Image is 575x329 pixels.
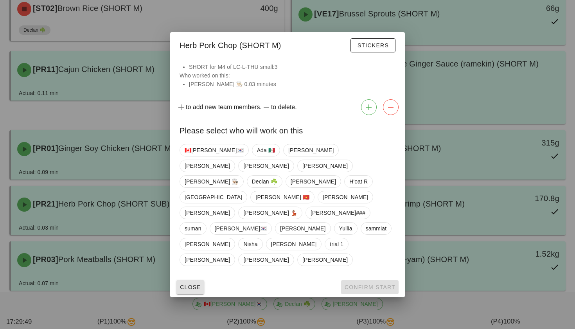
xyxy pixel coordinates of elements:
[170,63,405,96] div: Who worked on this:
[180,284,201,290] span: Close
[185,254,230,266] span: [PERSON_NAME]
[349,176,368,187] span: H'oat R
[280,223,325,234] span: [PERSON_NAME]
[271,238,316,250] span: [PERSON_NAME]
[215,223,267,234] span: [PERSON_NAME]🇰🇷
[323,191,368,203] span: [PERSON_NAME]
[185,223,201,234] span: suman
[339,223,352,234] span: Yullia
[185,144,244,156] span: 🇨🇦[PERSON_NAME]🇰🇷
[350,38,395,52] button: Stickers
[189,63,395,71] li: SHORT for M4 of LC-L-THU small:3
[311,207,365,219] span: [PERSON_NAME]###
[302,254,348,266] span: [PERSON_NAME]
[243,207,297,219] span: [PERSON_NAME] 💃🏽
[255,191,309,203] span: [PERSON_NAME] 🇻🇳
[330,238,343,250] span: trial 1
[288,144,334,156] span: [PERSON_NAME]
[357,42,389,49] span: Stickers
[185,160,230,172] span: [PERSON_NAME]
[366,223,387,234] span: sammiat
[185,176,239,187] span: [PERSON_NAME] 👨🏼‍🍳
[257,144,275,156] span: Ada 🇲🇽
[302,160,348,172] span: [PERSON_NAME]
[243,254,289,266] span: [PERSON_NAME]
[185,191,242,203] span: [GEOGRAPHIC_DATA]
[243,160,289,172] span: [PERSON_NAME]
[170,32,405,56] div: Herb Pork Chop (SHORT M)
[170,96,405,118] div: to add new team members. to delete.
[252,176,277,187] span: Declan ☘️
[189,80,395,88] li: [PERSON_NAME] 👨🏼‍🍳 0.03 minutes
[176,280,204,294] button: Close
[291,176,336,187] span: [PERSON_NAME]
[170,118,405,141] div: Please select who will work on this
[185,238,230,250] span: [PERSON_NAME]
[185,207,230,219] span: [PERSON_NAME]
[243,238,257,250] span: Nisha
